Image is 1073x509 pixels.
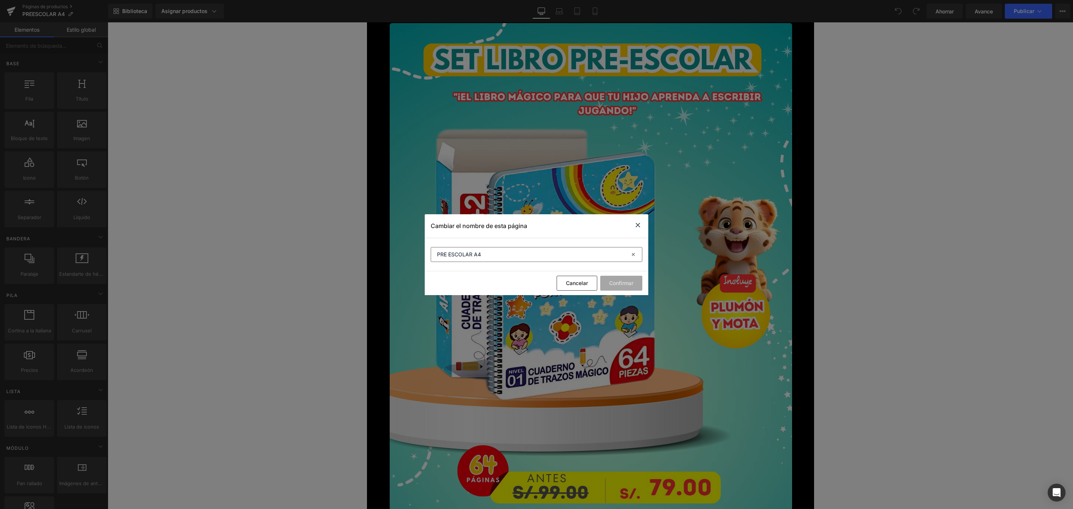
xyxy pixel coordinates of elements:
div: Abrir Intercom Messenger [1048,484,1066,502]
font: Cancelar [566,280,588,286]
font: Confirmar [609,280,633,286]
button: Confirmar [600,276,642,291]
font: Cambiar el nombre de esta página [431,222,527,230]
button: Cancelar [557,276,597,291]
